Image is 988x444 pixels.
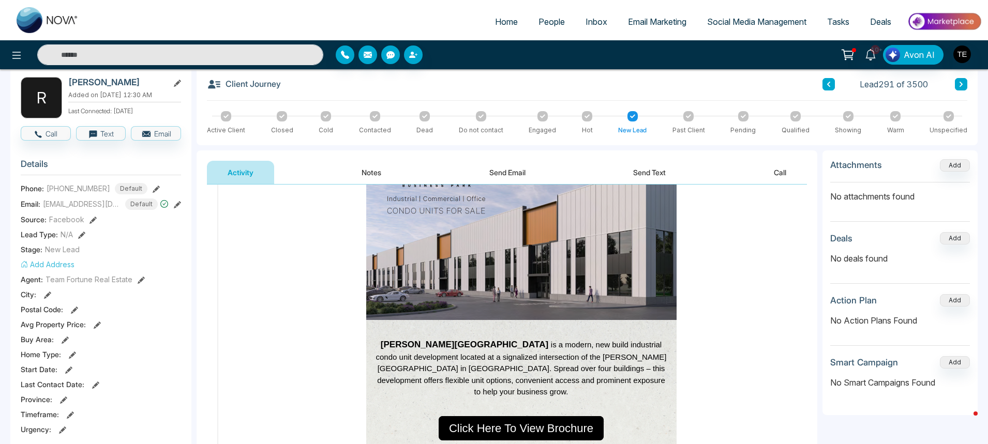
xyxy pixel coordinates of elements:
[207,161,274,184] button: Activity
[930,126,967,135] div: Unspecified
[672,126,705,135] div: Past Client
[21,409,59,420] span: Timeframe :
[830,376,970,389] p: No Smart Campaigns Found
[21,259,74,270] button: Add Address
[359,126,391,135] div: Contacted
[618,126,647,135] div: New Lead
[835,126,861,135] div: Showing
[21,349,61,360] span: Home Type :
[753,161,807,184] button: Call
[21,126,71,141] button: Call
[485,12,528,32] a: Home
[21,289,36,300] span: City :
[21,364,57,375] span: Start Date :
[68,90,181,100] p: Added on [DATE] 12:30 AM
[61,229,73,240] span: N/A
[730,126,756,135] div: Pending
[21,183,44,194] span: Phone:
[115,183,147,194] span: Default
[68,77,164,87] h2: [PERSON_NAME]
[49,214,84,225] span: Facebook
[860,78,928,90] span: Lead 291 of 3500
[707,17,806,27] span: Social Media Management
[17,7,79,33] img: Nova CRM Logo
[21,274,43,285] span: Agent:
[21,244,42,255] span: Stage:
[76,126,126,141] button: Text
[459,126,503,135] div: Do not contact
[529,126,556,135] div: Engaged
[870,17,891,27] span: Deals
[43,198,121,209] span: [EMAIL_ADDRESS][DOMAIN_NAME]
[21,229,58,240] span: Lead Type:
[830,182,970,203] p: No attachments found
[469,161,546,184] button: Send Email
[830,295,877,305] h3: Action Plan
[68,104,181,116] p: Last Connected: [DATE]
[817,12,860,32] a: Tasks
[858,45,883,63] a: 10+
[47,183,110,194] span: [PHONE_NUMBER]
[582,126,593,135] div: Hot
[618,12,697,32] a: Email Marketing
[21,334,54,345] span: Buy Area :
[575,12,618,32] a: Inbox
[46,274,132,285] span: Team Fortune Real Estate
[21,159,181,175] h3: Details
[953,45,971,63] img: User Avatar
[907,10,982,33] img: Market-place.gif
[207,77,281,91] h3: Client Journey
[207,126,245,135] div: Active Client
[830,160,882,170] h3: Attachments
[883,45,944,65] button: Avon AI
[860,12,902,32] a: Deals
[271,126,293,135] div: Closed
[21,424,51,435] span: Urgency :
[940,159,970,172] button: Add
[416,126,433,135] div: Dead
[21,214,47,225] span: Source:
[940,356,970,369] button: Add
[871,45,880,54] span: 10+
[628,17,686,27] span: Email Marketing
[830,252,970,265] p: No deals found
[940,160,970,169] span: Add
[827,17,849,27] span: Tasks
[940,294,970,307] button: Add
[612,161,686,184] button: Send Text
[830,314,970,327] p: No Action Plans Found
[830,357,898,368] h3: Smart Campaign
[21,198,40,209] span: Email:
[21,319,86,330] span: Avg Property Price :
[697,12,817,32] a: Social Media Management
[21,379,84,390] span: Last Contact Date :
[538,17,565,27] span: People
[131,126,181,141] button: Email
[886,48,900,62] img: Lead Flow
[953,409,978,434] iframe: Intercom live chat
[528,12,575,32] a: People
[21,304,63,315] span: Postal Code :
[782,126,810,135] div: Qualified
[830,233,852,243] h3: Deals
[586,17,607,27] span: Inbox
[21,77,62,118] div: R
[125,198,158,210] span: Default
[940,232,970,244] button: Add
[319,126,333,135] div: Cold
[904,49,935,61] span: Avon AI
[887,126,904,135] div: Warm
[21,394,52,405] span: Province :
[495,17,518,27] span: Home
[45,244,80,255] span: New Lead
[341,161,402,184] button: Notes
